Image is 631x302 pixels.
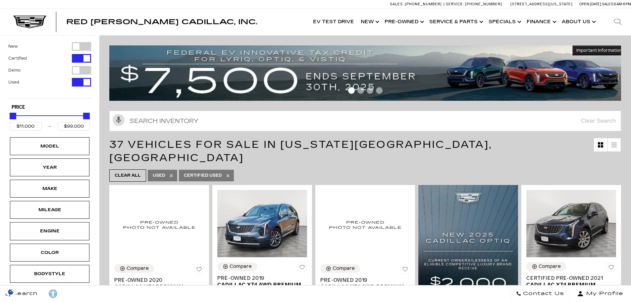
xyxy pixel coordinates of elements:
[10,201,89,219] div: MileageMileage
[390,2,444,6] a: Sales: [PHONE_NUMBER]
[310,9,357,35] a: EV Test Drive
[381,9,426,35] a: Pre-Owned
[58,122,90,131] input: Maximum
[526,262,566,271] button: Compare Vehicle
[400,264,410,277] button: Save Vehicle
[114,277,204,297] a: Pre-Owned 2020Cadillac XT4 Premium Luxury
[127,266,149,272] div: Compare
[320,264,360,273] button: Compare Vehicle
[114,190,204,259] img: 2020 Cadillac XT4 Premium Luxury
[114,264,154,273] button: Compare Vehicle
[348,87,355,94] span: Go to slide 1
[614,2,631,6] span: 9 AM-6 PM
[8,67,21,74] label: Demo
[33,249,66,256] div: Color
[10,180,89,198] div: MakeMake
[3,288,19,295] img: Opt-Out Icon
[3,288,19,295] section: Click to Open Cookie Consent Modal
[217,275,307,295] a: Pre-Owned 2019Cadillac XT4 AWD Premium Luxury
[10,289,38,298] span: Search
[526,281,611,295] span: Cadillac XT4 Premium Luxury
[558,9,598,35] a: About Us
[33,185,66,192] div: Make
[485,9,523,35] a: Specials
[602,2,614,6] span: Sales:
[523,9,558,35] a: Finance
[333,266,355,272] div: Compare
[83,113,90,119] div: Maximum Price
[114,283,199,297] span: Cadillac XT4 Premium Luxury
[526,190,616,257] img: 2021 Cadillac XT4 Premium Luxury
[33,143,66,150] div: Model
[13,16,46,28] img: Cadillac Dark Logo with Cadillac White Text
[10,122,42,131] input: Minimum
[33,164,66,171] div: Year
[184,171,222,180] span: Certified Used
[8,42,91,98] div: Filter by Vehicle Type
[426,9,485,35] a: Service & Parts
[66,19,257,25] a: Red [PERSON_NAME] Cadillac, Inc.
[444,2,504,6] a: Service: [PHONE_NUMBER]
[8,55,27,62] label: Certified
[217,281,302,295] span: Cadillac XT4 AWD Premium Luxury
[10,137,89,155] div: ModelModel
[446,2,464,6] span: Service:
[114,277,199,283] span: Pre-Owned 2020
[539,264,561,270] div: Compare
[521,289,564,298] span: Contact Us
[115,171,141,180] span: Clear All
[33,270,66,277] div: Bodystyle
[10,113,16,119] div: Minimum Price
[572,45,626,55] button: Important Information
[153,171,165,180] span: Used
[320,277,410,297] a: Pre-Owned 2019Cadillac XT4 AWD Premium Luxury
[526,275,611,281] span: Certified Pre-Owned 2021
[297,262,307,275] button: Save Vehicle
[8,79,19,86] label: Used
[33,227,66,235] div: Engine
[357,87,364,94] span: Go to slide 2
[511,285,569,302] a: Contact Us
[217,275,302,281] span: Pre-Owned 2019
[320,283,405,297] span: Cadillac XT4 AWD Premium Luxury
[10,158,89,176] div: YearYear
[606,262,616,275] button: Save Vehicle
[405,2,442,6] span: [PHONE_NUMBER]
[66,18,257,26] span: Red [PERSON_NAME] Cadillac, Inc.
[10,222,89,240] div: EngineEngine
[569,285,631,302] button: Open user profile menu
[109,139,492,164] span: 37 Vehicles for Sale in [US_STATE][GEOGRAPHIC_DATA], [GEOGRAPHIC_DATA]
[10,244,89,262] div: ColorColor
[10,110,90,131] div: Price
[579,2,601,6] span: Open [DATE]
[357,9,381,35] a: New
[217,262,257,271] button: Compare Vehicle
[576,48,622,53] span: Important Information
[390,2,404,6] span: Sales:
[465,2,502,6] span: [PHONE_NUMBER]
[12,104,88,110] h5: Price
[217,190,307,257] img: 2019 Cadillac XT4 AWD Premium Luxury
[510,2,573,6] a: [STREET_ADDRESS][US_STATE]
[376,87,383,94] span: Go to slide 4
[113,114,125,126] svg: Click to toggle on voice search
[33,206,66,213] div: Mileage
[367,87,373,94] span: Go to slide 3
[320,190,410,259] img: 2019 Cadillac XT4 AWD Premium Luxury
[526,275,616,295] a: Certified Pre-Owned 2021Cadillac XT4 Premium Luxury
[109,111,621,131] input: Search Inventory
[10,265,89,283] div: BodystyleBodystyle
[584,289,623,298] span: My Profile
[194,264,204,277] button: Save Vehicle
[8,43,18,50] label: New
[320,277,405,283] span: Pre-Owned 2019
[109,45,626,101] img: vrp-tax-ending-august-version
[230,264,252,270] div: Compare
